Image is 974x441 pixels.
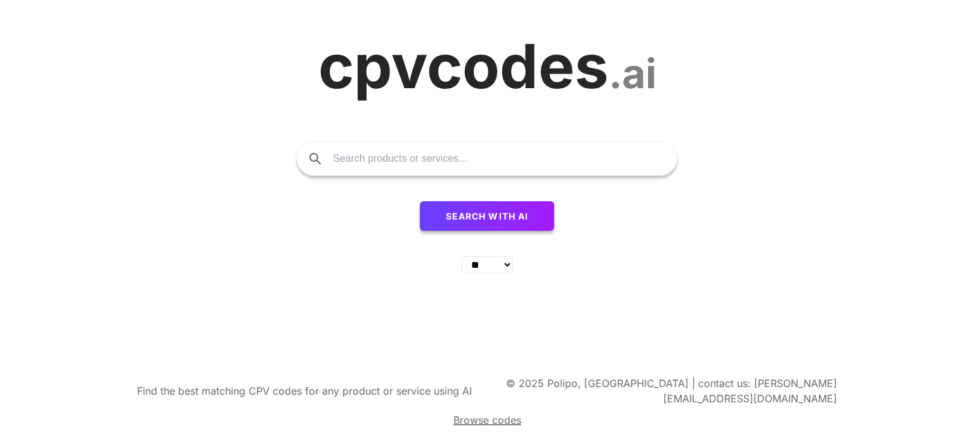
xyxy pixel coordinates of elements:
[453,412,521,428] a: Browse codes
[333,142,664,175] input: Search products or services...
[318,29,609,103] span: cpvcodes
[446,211,529,221] span: Search with AI
[609,49,656,98] span: .ai
[506,377,837,405] span: © 2025 Polipo, [GEOGRAPHIC_DATA] | contact us: [PERSON_NAME][EMAIL_ADDRESS][DOMAIN_NAME]
[137,385,472,397] span: Find the best matching CPV codes for any product or service using AI
[420,201,555,232] button: Search with AI
[453,414,521,426] span: Browse codes
[318,30,656,103] a: cpvcodes.ai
